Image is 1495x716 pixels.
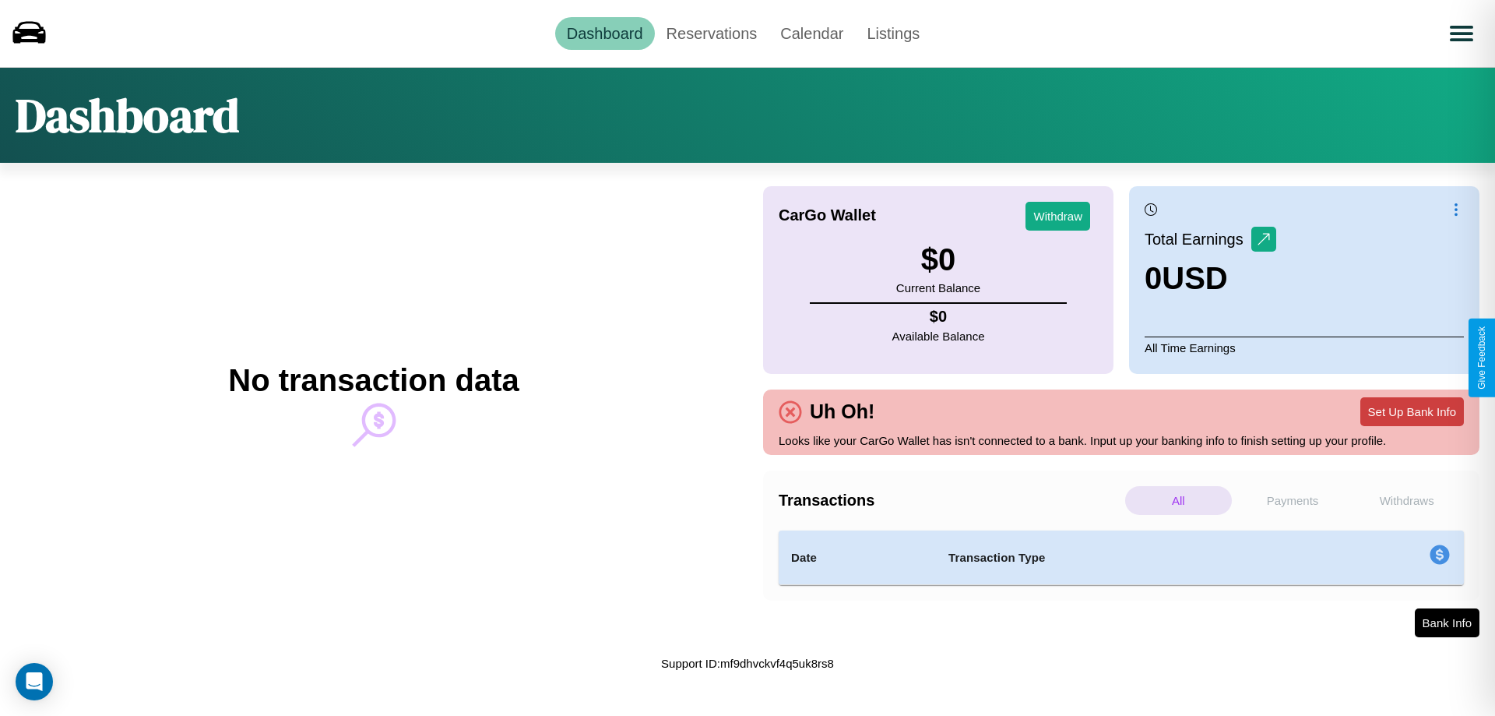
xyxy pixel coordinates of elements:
[779,430,1464,451] p: Looks like your CarGo Wallet has isn't connected to a bank. Input up your banking info to finish ...
[1353,486,1460,515] p: Withdraws
[1476,326,1487,390] div: Give Feedback
[1145,337,1464,358] p: All Time Earnings
[802,400,882,423] h4: Uh Oh!
[896,277,980,298] p: Current Balance
[228,363,519,398] h2: No transaction data
[769,17,855,50] a: Calendar
[655,17,769,50] a: Reservations
[892,308,985,326] h4: $ 0
[16,83,239,147] h1: Dashboard
[1145,261,1276,296] h3: 0 USD
[779,531,1464,585] table: simple table
[661,653,834,674] p: Support ID: mf9dhvckvf4q5uk8rs8
[1440,12,1483,55] button: Open menu
[1125,486,1232,515] p: All
[1025,202,1090,231] button: Withdraw
[948,548,1302,567] h4: Transaction Type
[1145,225,1251,253] p: Total Earnings
[1360,397,1464,426] button: Set Up Bank Info
[896,242,980,277] h3: $ 0
[1415,608,1479,637] button: Bank Info
[779,492,1121,510] h4: Transactions
[892,326,985,347] p: Available Balance
[791,548,923,567] h4: Date
[779,206,876,224] h4: CarGo Wallet
[16,663,53,700] div: Open Intercom Messenger
[855,17,931,50] a: Listings
[1240,486,1346,515] p: Payments
[555,17,655,50] a: Dashboard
